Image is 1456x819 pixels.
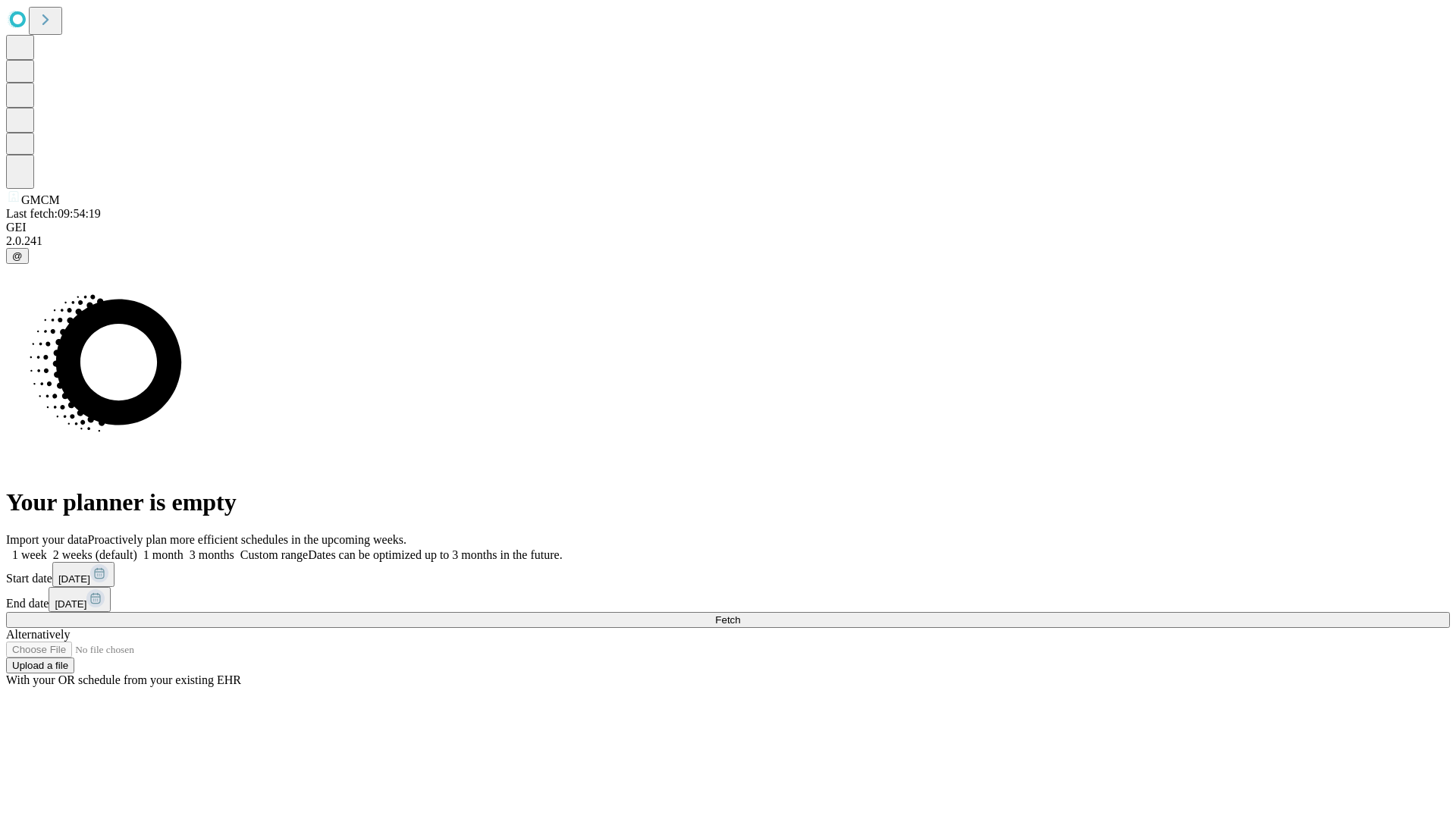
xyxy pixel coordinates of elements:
[6,248,29,264] button: @
[21,193,60,206] span: GMCM
[6,533,88,546] span: Import your data
[53,548,137,561] span: 2 weeks (default)
[52,562,115,587] button: [DATE]
[6,673,241,686] span: With your OR schedule from your existing EHR
[6,587,1450,612] div: End date
[6,562,1450,587] div: Start date
[6,628,70,641] span: Alternatively
[308,548,562,561] span: Dates can be optimized up to 3 months in the future.
[6,207,101,220] span: Last fetch: 09:54:19
[6,221,1450,234] div: GEI
[6,612,1450,628] button: Fetch
[55,598,86,610] span: [DATE]
[190,548,234,561] span: 3 months
[12,250,23,262] span: @
[715,614,740,626] span: Fetch
[12,548,47,561] span: 1 week
[6,488,1450,516] h1: Your planner is empty
[240,548,308,561] span: Custom range
[49,587,111,612] button: [DATE]
[58,573,90,585] span: [DATE]
[6,234,1450,248] div: 2.0.241
[143,548,184,561] span: 1 month
[6,657,74,673] button: Upload a file
[88,533,406,546] span: Proactively plan more efficient schedules in the upcoming weeks.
